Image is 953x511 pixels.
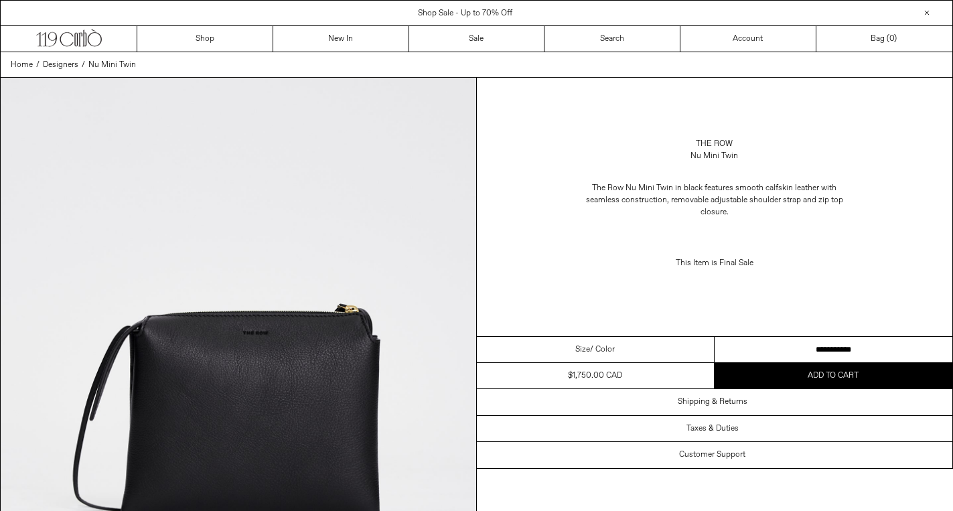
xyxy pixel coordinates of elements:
a: Nu Mini Twin [88,59,136,71]
button: Add to cart [715,363,952,388]
span: ) [889,33,897,45]
span: / [82,59,85,71]
a: Bag () [816,26,952,52]
a: Shop [137,26,273,52]
span: 0 [889,33,894,44]
h3: Customer Support [679,450,745,459]
span: Add to cart [808,370,859,381]
span: Designers [43,60,78,70]
span: The Row Nu Mini Twin in black features smooth calfskin leather with seamless construction, remova... [586,183,843,218]
a: Sale [409,26,545,52]
span: / Color [590,344,615,356]
span: Home [11,60,33,70]
span: Nu Mini Twin [88,60,136,70]
span: This Item is Final Sale [676,258,753,269]
a: Shop Sale - Up to 70% Off [418,8,512,19]
a: Account [680,26,816,52]
a: Home [11,59,33,71]
span: Size [575,344,590,356]
h3: Taxes & Duties [686,424,739,433]
div: Nu Mini Twin [690,150,738,162]
div: $1,750.00 CAD [568,370,622,382]
a: Designers [43,59,78,71]
a: Search [544,26,680,52]
span: / [36,59,40,71]
a: New In [273,26,409,52]
a: The Row [696,138,733,150]
h3: Shipping & Returns [678,397,747,407]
